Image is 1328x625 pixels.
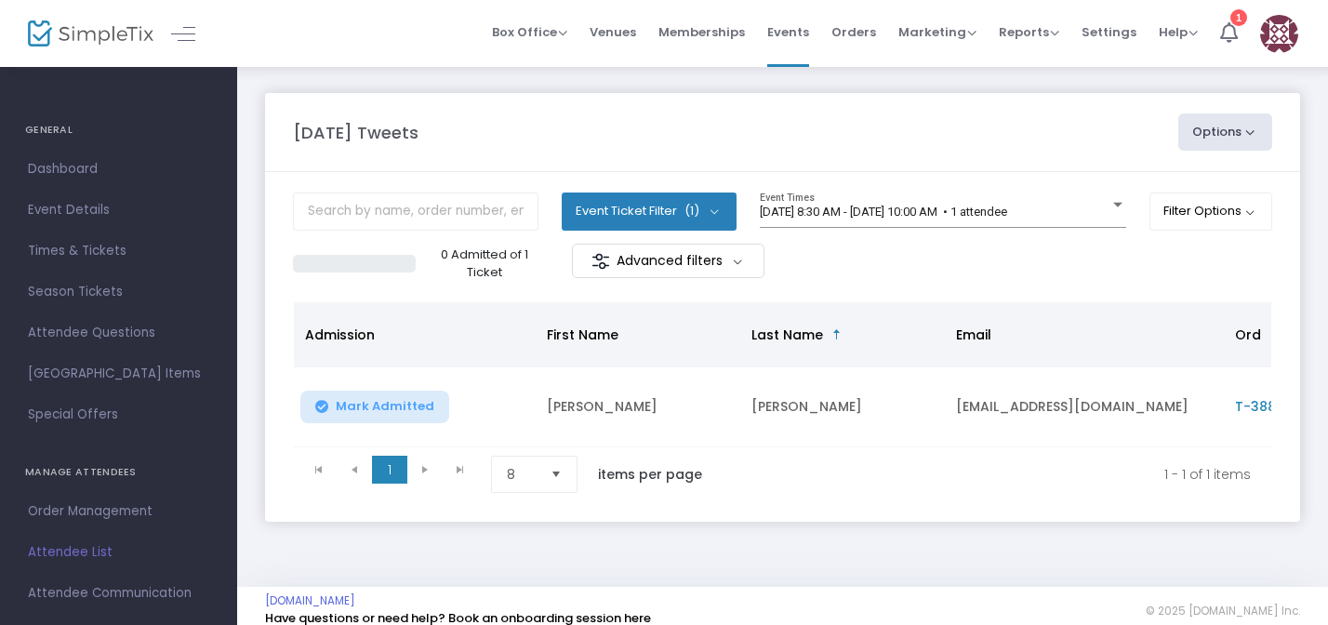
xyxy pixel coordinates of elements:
td: [PERSON_NAME] [740,367,945,447]
input: Search by name, order number, email, ip address [293,193,538,231]
span: Memberships [658,8,745,56]
h4: MANAGE ATTENDEES [25,454,212,491]
button: Mark Admitted [300,391,449,423]
span: (1) [684,204,699,219]
span: Order Management [28,499,209,524]
h4: GENERAL [25,112,212,149]
span: Dashboard [28,157,209,181]
span: Last Name [751,326,823,344]
span: Admission [305,326,375,344]
span: Page 1 [372,456,407,484]
p: 0 Admitted of 1 Ticket [423,246,547,282]
span: Box Office [492,23,567,41]
span: Marketing [898,23,976,41]
span: Venues [590,8,636,56]
div: 1 [1230,9,1247,26]
td: [PERSON_NAME] [536,367,740,447]
span: Settings [1082,8,1136,56]
span: Reports [999,23,1059,41]
span: Help [1159,23,1198,41]
span: Order ID [1235,326,1292,344]
div: Data table [294,302,1271,447]
m-button: Advanced filters [572,244,764,278]
span: Attendee List [28,540,209,565]
span: Times & Tickets [28,239,209,263]
span: Season Tickets [28,280,209,304]
span: 8 [507,465,536,484]
span: © 2025 [DOMAIN_NAME] Inc. [1146,604,1300,618]
td: [EMAIL_ADDRESS][DOMAIN_NAME] [945,367,1224,447]
button: Options [1178,113,1273,151]
button: Event Ticket Filter(1) [562,193,737,230]
span: Event Details [28,198,209,222]
m-panel-title: [DATE] Tweets [293,120,418,145]
kendo-pager-info: 1 - 1 of 1 items [741,456,1251,493]
span: Special Offers [28,403,209,427]
button: Filter Options [1149,193,1273,230]
button: Select [543,457,569,492]
span: Sortable [830,327,844,342]
span: Mark Admitted [336,399,434,414]
img: filter [591,252,610,271]
label: items per page [598,465,702,484]
span: Events [767,8,809,56]
span: [GEOGRAPHIC_DATA] Items [28,362,209,386]
span: Orders [831,8,876,56]
span: First Name [547,326,618,344]
a: [DOMAIN_NAME] [265,593,355,608]
span: [DATE] 8:30 AM - [DATE] 10:00 AM • 1 attendee [760,205,1007,219]
span: Attendee Communication [28,581,209,605]
span: Email [956,326,991,344]
span: Attendee Questions [28,321,209,345]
